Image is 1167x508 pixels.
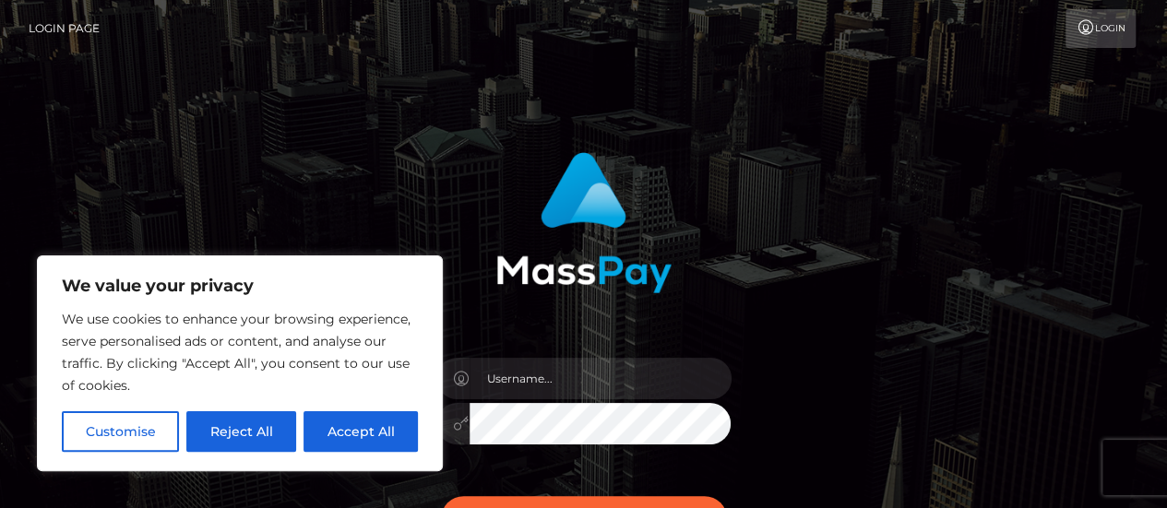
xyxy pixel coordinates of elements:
a: Login [1066,9,1136,48]
div: We value your privacy [37,255,443,471]
button: Customise [62,411,179,452]
input: Username... [470,358,732,399]
p: We value your privacy [62,275,418,297]
img: MassPay Login [496,152,672,293]
button: Reject All [186,411,296,452]
button: Accept All [304,411,418,452]
p: We use cookies to enhance your browsing experience, serve personalised ads or content, and analys... [62,308,418,396]
a: Login Page [29,9,100,48]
